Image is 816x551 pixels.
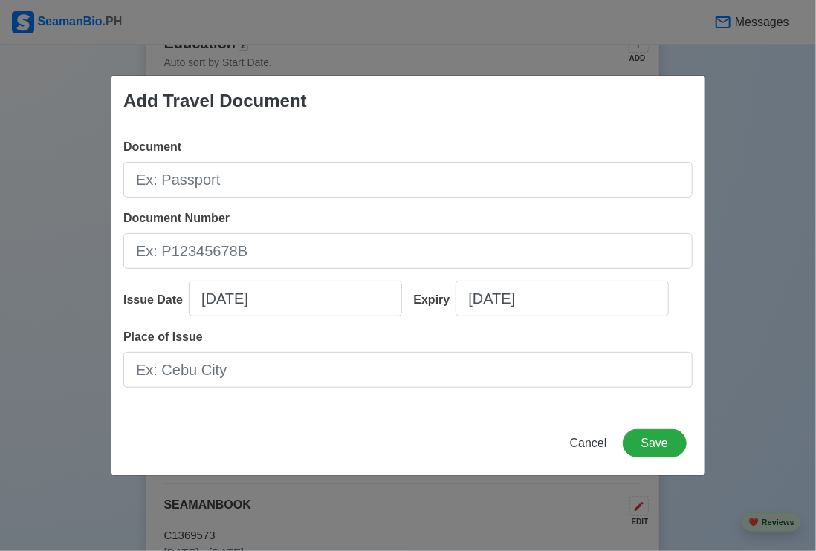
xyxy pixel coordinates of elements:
[623,429,687,457] button: Save
[570,437,607,449] span: Cancel
[123,352,693,388] input: Ex: Cebu City
[560,429,617,457] button: Cancel
[123,140,181,153] span: Document
[123,212,230,224] span: Document Number
[123,233,693,269] input: Ex: P12345678B
[123,88,307,114] div: Add Travel Document
[123,291,189,309] div: Issue Date
[123,330,203,343] span: Place of Issue
[414,291,456,309] div: Expiry
[123,162,693,198] input: Ex: Passport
